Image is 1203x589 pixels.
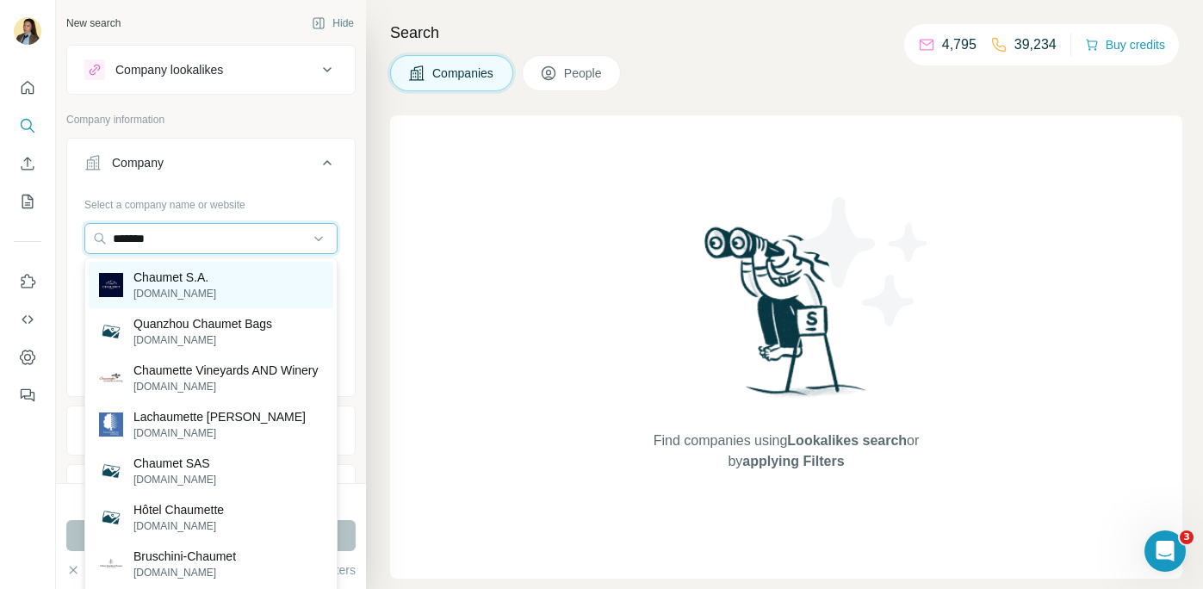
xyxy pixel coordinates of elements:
[14,380,41,411] button: Feedback
[1180,530,1194,544] span: 3
[14,304,41,335] button: Use Surfe API
[133,286,216,301] p: [DOMAIN_NAME]
[14,72,41,103] button: Quick start
[133,408,306,425] p: Lachaumette [PERSON_NAME]
[300,10,366,36] button: Hide
[390,21,1182,45] h4: Search
[942,34,977,55] p: 4,795
[99,552,123,576] img: Bruschini-Chaumet
[66,15,121,31] div: New search
[786,184,941,339] img: Surfe Illustration - Stars
[133,362,319,379] p: Chaumette Vineyards AND Winery
[14,186,41,217] button: My lists
[67,49,355,90] button: Company lookalikes
[14,266,41,297] button: Use Surfe on LinkedIn
[133,518,224,534] p: [DOMAIN_NAME]
[66,561,115,579] button: Clear
[14,17,41,45] img: Avatar
[133,455,216,472] p: Chaumet SAS
[14,148,41,179] button: Enrich CSV
[564,65,604,82] span: People
[99,273,123,297] img: Chaumet S.A.
[84,190,338,213] div: Select a company name or website
[1144,530,1186,572] iframe: Intercom live chat
[648,431,924,472] span: Find companies using or by
[99,505,123,530] img: Hôtel Chaumette
[99,459,123,483] img: Chaumet SAS
[697,222,876,414] img: Surfe Illustration - Woman searching with binoculars
[133,379,319,394] p: [DOMAIN_NAME]
[99,319,123,344] img: Quanzhou Chaumet Bags
[67,142,355,190] button: Company
[67,410,355,451] button: Industry
[133,315,272,332] p: Quanzhou Chaumet Bags
[133,501,224,518] p: Hôtel Chaumette
[133,269,216,286] p: Chaumet S.A.
[67,468,355,510] button: HQ location
[742,454,844,468] span: applying Filters
[787,433,907,448] span: Lookalikes search
[66,112,356,127] p: Company information
[133,548,236,565] p: Bruschini-Chaumet
[112,154,164,171] div: Company
[99,412,123,437] img: Lachaumette Chaput
[1014,34,1057,55] p: 39,234
[1085,33,1165,57] button: Buy credits
[115,61,223,78] div: Company lookalikes
[133,332,272,348] p: [DOMAIN_NAME]
[99,366,123,390] img: Chaumette Vineyards AND Winery
[14,342,41,373] button: Dashboard
[133,472,216,487] p: [DOMAIN_NAME]
[14,110,41,141] button: Search
[133,425,306,441] p: [DOMAIN_NAME]
[133,565,236,580] p: [DOMAIN_NAME]
[432,65,495,82] span: Companies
